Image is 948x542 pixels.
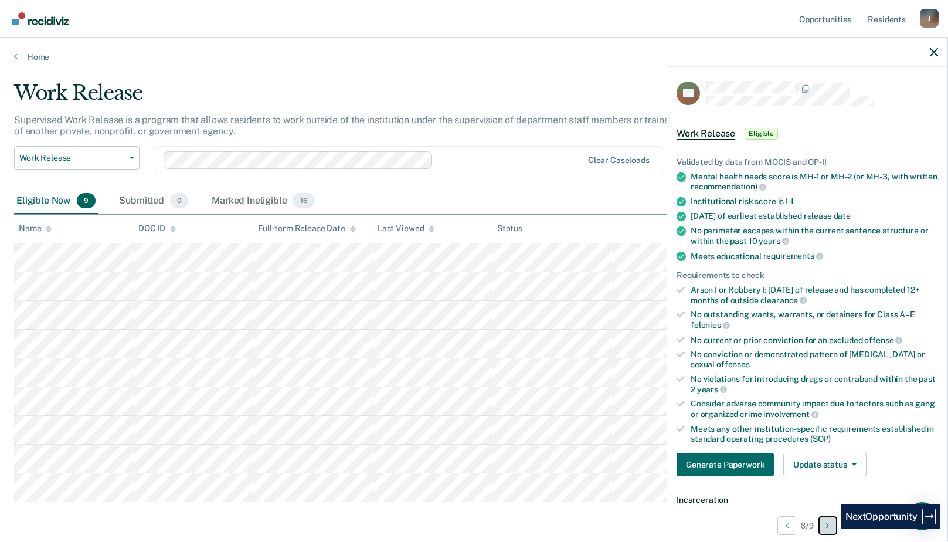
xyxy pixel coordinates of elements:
[667,510,947,541] div: 8 / 9
[691,399,938,419] div: Consider adverse community impact due to factors such as gang or organized crime
[818,516,837,535] button: Next Opportunity
[378,223,434,233] div: Last Viewed
[677,270,938,280] div: Requirements to check
[19,223,52,233] div: Name
[759,236,789,246] span: years
[920,9,939,28] div: J
[864,336,902,345] span: offense
[691,350,938,370] div: No conviction or demonstrated pattern of [MEDICAL_DATA] or sexual
[14,52,934,62] a: Home
[691,226,938,246] div: No perimeter escapes within the current sentence structure or within the past 10
[908,502,936,530] div: Open Intercom Messenger
[763,251,823,260] span: requirements
[691,310,938,330] div: No outstanding wants, warrants, or detainers for Class A–E
[12,12,69,25] img: Recidiviz
[716,360,750,369] span: offenses
[117,188,191,214] div: Submitted
[677,157,938,167] div: Validated by data from MOCIS and OP-II
[783,453,866,476] button: Update status
[786,197,794,206] span: I-1
[138,223,176,233] div: DOC ID
[920,9,939,28] button: Profile dropdown button
[691,320,730,330] span: felonies
[691,251,938,262] div: Meets educational
[677,495,938,505] dt: Incarceration
[763,409,818,419] span: involvement
[677,453,774,476] button: Generate Paperwork
[14,188,98,214] div: Eligible Now
[677,128,735,140] span: Work Release
[258,223,356,233] div: Full-term Release Date
[691,197,938,206] div: Institutional risk score is
[497,223,522,233] div: Status
[691,424,938,444] div: Meets any other institution-specific requirements established in standard operating procedures
[777,516,796,535] button: Previous Opportunity
[691,285,938,305] div: Arson I or Robbery I: [DATE] of release and has completed 12+ months of outside
[760,296,807,305] span: clearance
[293,193,314,208] span: 16
[14,81,725,114] div: Work Release
[170,193,188,208] span: 0
[691,211,938,221] div: [DATE] of earliest established release
[19,153,125,163] span: Work Release
[691,172,938,192] div: Mental health needs score is MH-1 or MH-2 (or MH-3, with written
[588,155,650,165] div: Clear caseloads
[667,115,947,153] div: Work ReleaseEligible
[697,385,727,394] span: years
[209,188,317,214] div: Marked Ineligible
[834,211,851,221] span: date
[691,374,938,394] div: No violations for introducing drugs or contraband within the past 2
[77,193,96,208] span: 9
[14,114,725,137] p: Supervised Work Release is a program that allows residents to work outside of the institution und...
[691,182,766,191] span: recommendation)
[691,335,938,345] div: No current or prior conviction for an excluded
[810,434,831,443] span: (SOP)
[745,128,778,140] span: Eligible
